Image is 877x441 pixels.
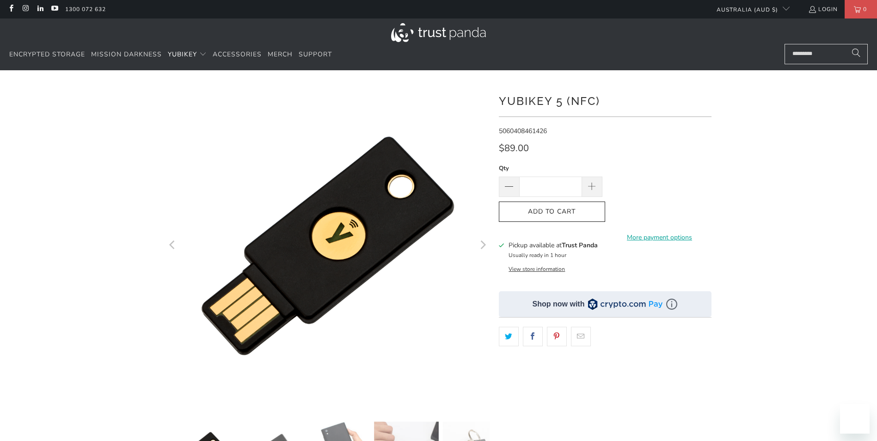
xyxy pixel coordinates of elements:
[65,4,106,14] a: 1300 072 632
[785,44,868,64] input: Search...
[562,241,598,250] b: Trust Panda
[50,6,58,13] a: Trust Panda Australia on YouTube
[268,44,293,66] a: Merch
[840,404,870,434] iframe: Button to launch messaging window
[509,240,598,250] h3: Pickup available at
[547,327,567,346] a: Share this on Pinterest
[499,202,605,222] button: Add to Cart
[21,6,29,13] a: Trust Panda Australia on Instagram
[213,44,262,66] a: Accessories
[9,50,85,59] span: Encrypted Storage
[91,44,162,66] a: Mission Darkness
[845,44,868,64] button: Search
[36,6,44,13] a: Trust Panda Australia on LinkedIn
[168,44,207,66] summary: YubiKey
[9,44,85,66] a: Encrypted Storage
[391,23,486,42] img: Trust Panda Australia
[509,208,595,216] span: Add to Cart
[509,251,566,259] small: Usually ready in 1 hour
[499,142,529,154] span: $89.00
[499,327,519,346] a: Share this on Twitter
[475,84,490,408] button: Next
[213,50,262,59] span: Accessories
[166,84,490,408] a: YubiKey 5 (NFC) - Trust Panda
[499,91,711,110] h1: YubiKey 5 (NFC)
[299,44,332,66] a: Support
[571,327,591,346] a: Email this to a friend
[268,50,293,59] span: Merch
[499,127,547,135] span: 5060408461426
[509,265,565,273] button: View store information
[168,50,197,59] span: YubiKey
[9,44,332,66] nav: Translation missing: en.navigation.header.main_nav
[166,84,180,408] button: Previous
[523,327,543,346] a: Share this on Facebook
[499,163,602,173] label: Qty
[91,50,162,59] span: Mission Darkness
[808,4,838,14] a: Login
[7,6,15,13] a: Trust Panda Australia on Facebook
[533,299,585,309] div: Shop now with
[608,233,711,243] a: More payment options
[299,50,332,59] span: Support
